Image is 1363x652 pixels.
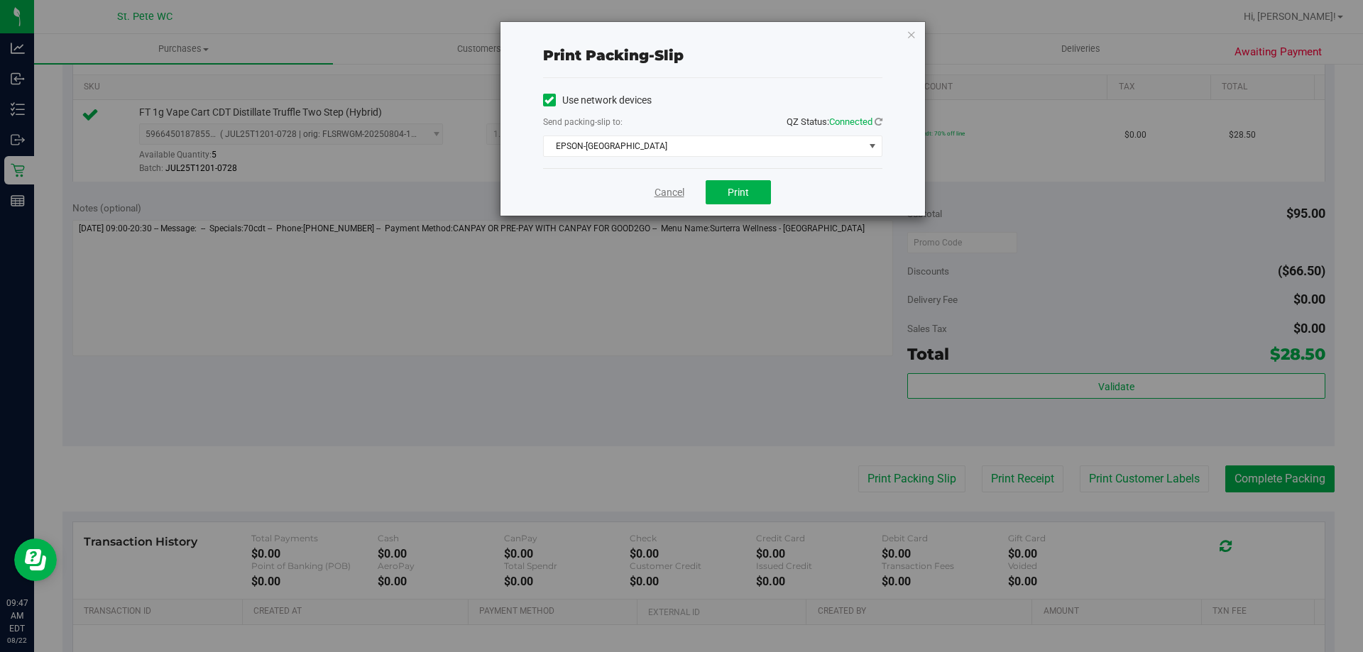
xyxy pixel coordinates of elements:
[543,93,652,108] label: Use network devices
[706,180,771,204] button: Print
[829,116,872,127] span: Connected
[787,116,882,127] span: QZ Status:
[543,47,684,64] span: Print packing-slip
[543,116,623,128] label: Send packing-slip to:
[863,136,881,156] span: select
[655,185,684,200] a: Cancel
[14,538,57,581] iframe: Resource center
[728,187,749,198] span: Print
[544,136,864,156] span: EPSON-[GEOGRAPHIC_DATA]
